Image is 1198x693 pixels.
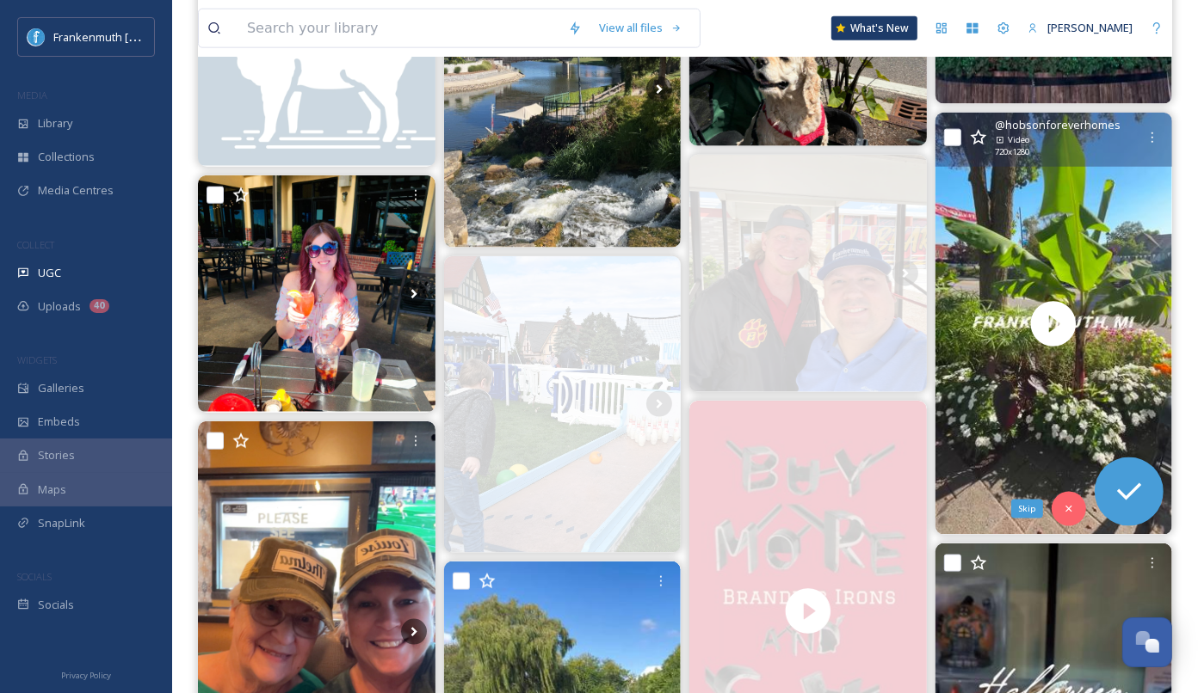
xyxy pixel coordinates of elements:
img: It was my first day to stop at the Bridgeport High School - BHS bridgeportbearcats to go speak to... [689,155,927,392]
span: 720 x 1280 [996,146,1030,158]
a: What's New [831,16,917,40]
a: View all files [590,11,691,45]
span: SnapLink [38,515,85,531]
span: Privacy Policy [61,670,111,681]
span: Stories [38,447,75,463]
span: WIDGETS [17,353,57,366]
img: Mark your calendars—Scarecrow Fest is approaching! 🎃🍂 Enjoy family-fun activities during the last... [444,256,682,552]
img: Social%20Media%20PFP%202025.jpg [28,28,45,46]
span: Embeds [38,414,80,430]
span: COLLECT [17,238,54,251]
span: Library [38,115,72,132]
a: Privacy Policy [61,664,111,684]
div: 40 [90,299,109,313]
span: Collections [38,149,95,165]
span: Maps [38,481,66,498]
video: Frankenmuth trips always fun. Didn’t film Bronner’s all year Christmas Mall, but went there too ✌... [935,113,1172,535]
a: [PERSON_NAME] [1019,11,1141,45]
span: SOCIALS [17,570,52,583]
span: MEDIA [17,89,47,101]
span: UGC [38,265,61,281]
span: Uploads [38,298,81,315]
span: Galleries [38,380,84,396]
span: @ hobsonforeverhomes [996,117,1121,133]
span: Video [1009,134,1030,146]
span: Socials [38,597,74,613]
span: Frankenmuth [US_STATE] [53,28,183,45]
span: [PERSON_NAME] [1047,20,1133,35]
img: thumbnail [935,113,1172,535]
button: Open Chat [1122,617,1172,667]
img: Sunshine ☀️ good drinks 🍹 good food 🍔 and even better company 💝 #Frankenmuth #frankenmuthbrewery ... [198,175,435,413]
span: Media Centres [38,182,114,199]
div: Skip [1011,500,1043,518]
input: Search your library [238,9,559,47]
